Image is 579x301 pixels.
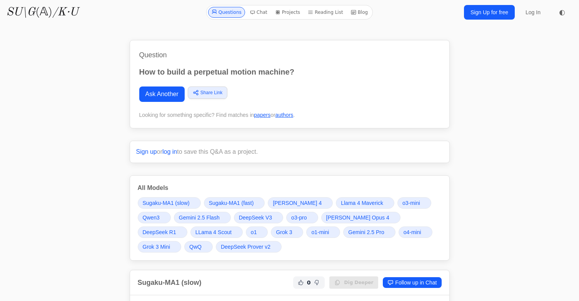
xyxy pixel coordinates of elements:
[326,214,389,221] span: [PERSON_NAME] Opus 4
[190,226,243,238] a: LLama 4 Scout
[521,5,545,19] a: Log In
[184,241,213,253] a: QwQ
[348,228,384,236] span: Gemini 2.5 Pro
[251,228,257,236] span: o1
[305,7,346,18] a: Reading List
[143,243,170,251] span: Grok 3 Mini
[139,50,440,60] h1: Question
[286,212,318,223] a: o3-pro
[291,214,307,221] span: o3-pro
[336,197,394,209] a: Llama 4 Maverick
[341,199,383,207] span: Llama 4 Maverick
[348,7,371,18] a: Blog
[139,86,185,102] a: Ask Another
[321,212,400,223] a: [PERSON_NAME] Opus 4
[216,241,282,253] a: DeepSeek Prover v2
[402,199,420,207] span: o3-mini
[143,214,160,221] span: Qwen3
[195,228,232,236] span: LLama 4 Scout
[138,226,187,238] a: DeepSeek R1
[296,278,305,287] button: Helpful
[273,199,322,207] span: [PERSON_NAME] 4
[6,5,78,19] a: SU\G(𝔸)/K·U
[138,183,442,193] h3: All Models
[6,7,35,18] i: SU\G
[179,214,220,221] span: Gemini 2.5 Flash
[397,197,431,209] a: o3-mini
[275,112,294,118] a: authors
[162,148,177,155] a: log in
[271,226,303,238] a: Grok 3
[208,7,245,18] a: Questions
[383,277,441,288] a: Follow up in Chat
[189,243,202,251] span: QwQ
[559,9,565,16] span: ◐
[276,228,292,236] span: Grok 3
[247,7,270,18] a: Chat
[307,279,311,286] span: 0
[234,212,283,223] a: DeepSeek V3
[312,278,322,287] button: Not Helpful
[343,226,395,238] a: Gemini 2.5 Pro
[143,228,176,236] span: DeepSeek R1
[246,226,268,238] a: o1
[143,199,190,207] span: Sugaku-MA1 (slow)
[268,197,333,209] a: [PERSON_NAME] 4
[174,212,231,223] a: Gemini 2.5 Flash
[138,197,201,209] a: Sugaku-MA1 (slow)
[221,243,270,251] span: DeepSeek Prover v2
[554,5,570,20] button: ◐
[52,7,78,18] i: /K·U
[204,197,265,209] a: Sugaku-MA1 (fast)
[399,226,432,238] a: o4-mini
[306,226,340,238] a: o1-mini
[404,228,421,236] span: o4-mini
[138,277,202,288] h2: Sugaku-MA1 (slow)
[254,112,270,118] a: papers
[311,228,329,236] span: o1-mini
[136,147,443,156] p: or to save this Q&A as a project.
[138,241,182,253] a: Grok 3 Mini
[139,111,440,119] div: Looking for something specific? Find matches in or .
[136,148,157,155] a: Sign up
[139,67,440,77] p: How to build a perpetual motion machine?
[464,5,515,20] a: Sign Up for free
[239,214,272,221] span: DeepSeek V3
[272,7,303,18] a: Projects
[200,89,222,96] span: Share Link
[209,199,254,207] span: Sugaku-MA1 (fast)
[138,212,171,223] a: Qwen3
